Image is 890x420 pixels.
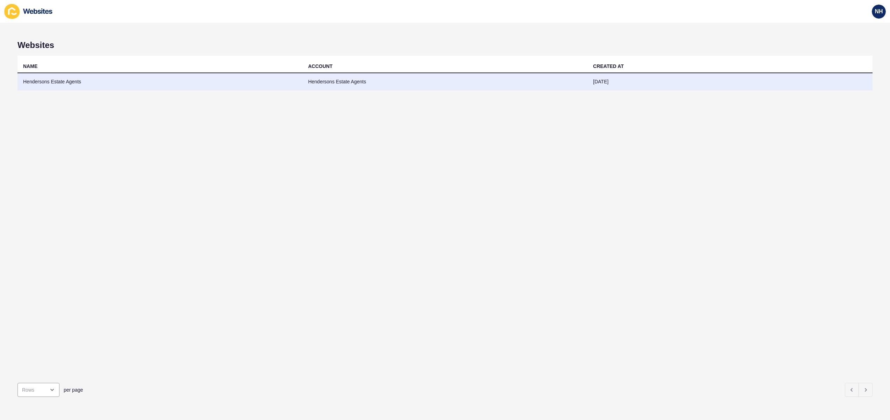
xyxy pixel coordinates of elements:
[17,73,303,90] td: Hendersons Estate Agents
[308,63,333,70] div: ACCOUNT
[587,73,873,90] td: [DATE]
[17,383,59,397] div: open menu
[593,63,624,70] div: CREATED AT
[23,63,37,70] div: NAME
[303,73,588,90] td: Hendersons Estate Agents
[64,386,83,393] span: per page
[875,8,883,15] span: NH
[17,40,873,50] h1: Websites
